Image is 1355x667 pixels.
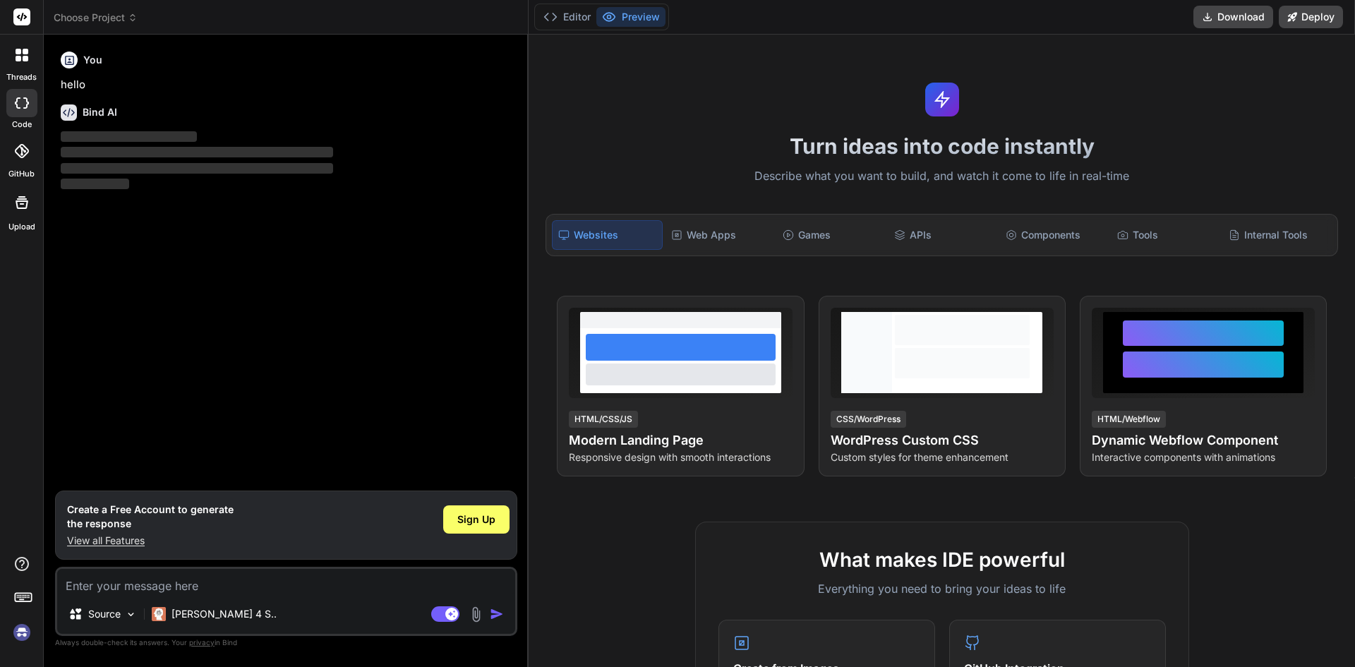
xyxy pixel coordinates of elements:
[125,608,137,620] img: Pick Models
[8,221,35,233] label: Upload
[1092,411,1166,428] div: HTML/Webflow
[537,133,1347,159] h1: Turn ideas into code instantly
[718,580,1166,597] p: Everything you need to bring your ideas to life
[831,450,1054,464] p: Custom styles for theme enhancement
[596,7,666,27] button: Preview
[67,503,234,531] h1: Create a Free Account to generate the response
[569,411,638,428] div: HTML/CSS/JS
[61,163,333,174] span: ‌
[1112,220,1220,250] div: Tools
[67,534,234,548] p: View all Features
[12,119,32,131] label: code
[8,168,35,180] label: GitHub
[1092,431,1315,450] h4: Dynamic Webflow Component
[88,607,121,621] p: Source
[61,131,197,142] span: ‌
[831,411,906,428] div: CSS/WordPress
[83,105,117,119] h6: Bind AI
[666,220,774,250] div: Web Apps
[61,147,333,157] span: ‌
[831,431,1054,450] h4: WordPress Custom CSS
[1000,220,1109,250] div: Components
[6,71,37,83] label: threads
[189,638,215,647] span: privacy
[1092,450,1315,464] p: Interactive components with animations
[468,606,484,623] img: attachment
[537,167,1347,186] p: Describe what you want to build, and watch it come to life in real-time
[61,179,129,189] span: ‌
[569,450,792,464] p: Responsive design with smooth interactions
[538,7,596,27] button: Editor
[10,620,34,644] img: signin
[1279,6,1343,28] button: Deploy
[777,220,886,250] div: Games
[552,220,662,250] div: Websites
[490,607,504,621] img: icon
[54,11,138,25] span: Choose Project
[1223,220,1332,250] div: Internal Tools
[61,77,514,93] p: hello
[152,607,166,621] img: Claude 4 Sonnet
[83,53,102,67] h6: You
[718,545,1166,575] h2: What makes IDE powerful
[171,607,277,621] p: [PERSON_NAME] 4 S..
[1193,6,1273,28] button: Download
[457,512,495,527] span: Sign Up
[889,220,997,250] div: APIs
[569,431,792,450] h4: Modern Landing Page
[55,636,517,649] p: Always double-check its answers. Your in Bind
